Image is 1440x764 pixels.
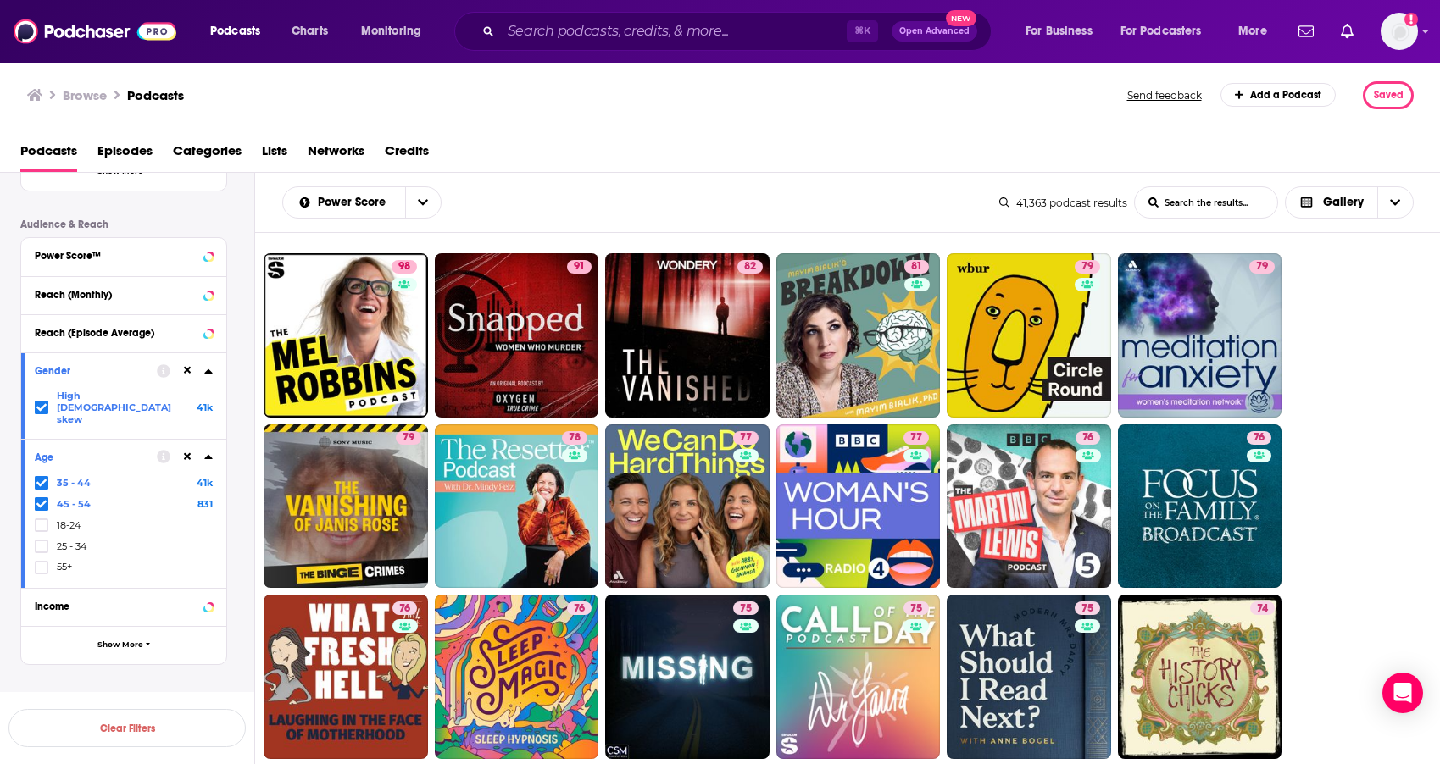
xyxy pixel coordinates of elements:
[35,446,157,468] button: Age
[35,250,198,262] div: Power Score™
[385,137,429,172] a: Credits
[435,253,599,418] a: 91
[308,137,364,172] a: Networks
[1082,429,1093,446] span: 76
[349,18,443,45] button: open menu
[283,197,405,208] button: open menu
[396,431,421,445] a: 79
[999,197,1127,209] div: 41,363 podcast results
[264,595,428,759] a: 76
[281,18,338,45] a: Charts
[57,477,91,489] span: 35 - 44
[605,253,770,418] a: 82
[1257,601,1268,617] span: 74
[1404,13,1418,26] svg: Add a profile image
[1382,673,1423,713] div: Open Intercom Messenger
[1118,253,1282,418] a: 79
[197,498,213,510] span: 831
[318,197,392,208] span: Power Score
[35,322,213,343] button: Reach (Episode Average)
[1285,186,1415,219] button: Choose View
[264,424,428,589] a: 79
[198,18,282,45] button: open menu
[1075,260,1100,274] a: 79
[210,19,260,43] span: Podcasts
[435,595,599,759] a: 76
[569,429,581,446] span: 78
[20,137,77,172] a: Podcasts
[470,12,1008,51] div: Search podcasts, credits, & more...
[1374,89,1404,101] span: Saved
[57,390,188,425] span: High [DEMOGRAPHIC_DATA] skew
[127,87,184,103] h1: Podcasts
[903,601,929,615] a: 75
[197,401,213,413] span: 41k
[947,424,1111,589] a: 76
[57,498,91,510] span: 45 - 54
[947,253,1111,418] a: 79
[1118,595,1282,759] a: 74
[57,561,72,573] span: 55+
[392,260,417,274] a: 98
[173,137,242,172] a: Categories
[35,245,213,266] button: Power Score™
[21,626,226,664] button: Show More
[282,186,442,219] h2: Choose List sort
[403,429,414,446] span: 79
[197,477,213,489] span: 41k
[1076,431,1100,445] a: 76
[776,424,941,589] a: 77
[8,709,246,747] button: Clear Filters
[97,137,153,172] a: Episodes
[97,640,143,650] span: Show More
[1323,197,1364,208] span: Gallery
[35,365,146,377] div: Gender
[1109,18,1226,45] button: open menu
[847,20,878,42] span: ⌘ K
[904,260,929,274] a: 81
[562,431,587,445] a: 78
[262,137,287,172] span: Lists
[63,87,107,103] h3: Browse
[946,10,976,26] span: New
[744,258,756,275] span: 82
[1334,17,1360,46] a: Show notifications dropdown
[1247,431,1271,445] a: 76
[398,258,410,275] span: 98
[776,253,941,418] a: 81
[501,18,847,45] input: Search podcasts, credits, & more...
[1075,601,1100,615] a: 75
[733,431,759,445] a: 77
[740,429,752,446] span: 77
[1249,260,1275,274] a: 79
[1256,258,1268,275] span: 79
[1014,18,1114,45] button: open menu
[57,540,86,552] span: 25 - 34
[57,519,81,531] span: 18-24
[292,19,328,43] span: Charts
[35,289,198,301] div: Reach (Monthly)
[1122,88,1207,102] button: Send feedback
[1118,424,1282,589] a: 76
[1226,18,1288,45] button: open menu
[35,601,198,612] div: Income
[574,601,585,617] span: 76
[910,429,922,446] span: 77
[911,258,922,275] span: 81
[35,327,198,339] div: Reach (Episode Average)
[1292,17,1320,46] a: Show notifications dropdown
[567,260,592,274] a: 91
[14,15,176,47] img: Podchaser - Follow, Share and Rate Podcasts
[1254,429,1265,446] span: 76
[910,601,922,617] span: 75
[20,219,227,230] p: Audience & Reach
[740,601,752,617] span: 75
[1026,19,1093,43] span: For Business
[264,253,428,418] a: 98
[776,595,941,759] a: 75
[1081,258,1093,275] span: 79
[1381,13,1418,50] span: Logged in as rowan.sullivan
